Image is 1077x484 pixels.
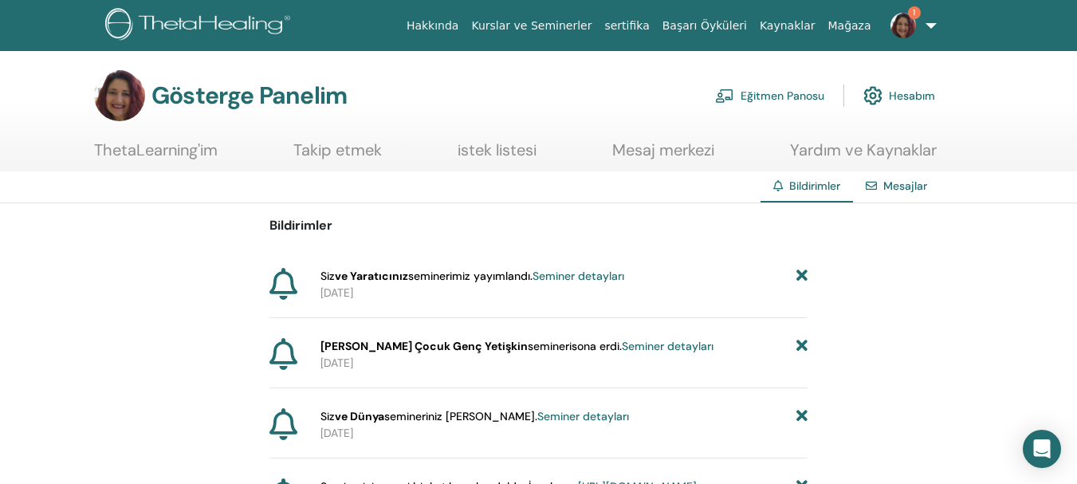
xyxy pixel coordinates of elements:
font: [DATE] [320,285,353,300]
img: chalkboard-teacher.svg [715,89,734,103]
a: Seminer detayları [622,339,713,353]
font: Yardım ve Kaynaklar [790,140,937,160]
font: istek listesi [458,140,537,160]
a: Takip etmek [293,140,382,171]
font: Gösterge Panelim [151,80,347,111]
a: Kaynaklar [753,11,822,41]
font: seminerimiz yayımlandı. [408,269,533,283]
img: cog.svg [863,82,882,109]
a: istek listesi [458,140,537,171]
font: 1 [913,7,915,18]
a: Eğitmen Panosu [715,78,824,113]
font: Mağaza [827,19,871,32]
font: [DATE] [320,356,353,370]
font: ve Yaratıcınız [335,269,408,283]
img: default.jpg [890,13,916,38]
font: [DATE] [320,426,353,440]
a: Başarı Öyküleri [656,11,753,41]
a: Mağaza [821,11,877,41]
a: Hesabım [863,78,935,113]
font: sona erdi. [572,339,622,353]
a: ThetaLearning'im [94,140,218,171]
font: Bildirimler [269,217,332,234]
font: Hakkında [407,19,459,32]
font: Başarı Öyküleri [662,19,747,32]
img: default.jpg [94,70,145,121]
img: logo.png [105,8,296,44]
font: Kaynaklar [760,19,816,32]
a: Hakkında [400,11,466,41]
font: Eğitmen Panosu [741,89,824,104]
a: Kurslar ve Seminerler [465,11,598,41]
font: Siz [320,269,335,283]
font: Bildirimler [789,179,840,193]
font: Siz [320,409,335,423]
font: ThetaLearning'im [94,140,218,160]
a: Seminer detayları [537,409,629,423]
font: Hesabım [889,89,935,104]
a: Seminer detayları [533,269,624,283]
font: Kurslar ve Seminerler [471,19,592,32]
a: Mesajlar [883,179,927,193]
font: semineri [528,339,572,353]
a: Mesaj merkezi [612,140,714,171]
font: Mesaj merkezi [612,140,714,160]
font: Takip etmek [293,140,382,160]
a: sertifika [598,11,655,41]
font: ve Dünya [335,409,384,423]
font: semineriniz [PERSON_NAME]. [384,409,537,423]
div: Intercom Messenger'ı açın [1023,430,1061,468]
a: Yardım ve Kaynaklar [790,140,937,171]
font: [PERSON_NAME] Çocuk Genç Yetişkin [320,339,528,353]
font: sertifika [604,19,649,32]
